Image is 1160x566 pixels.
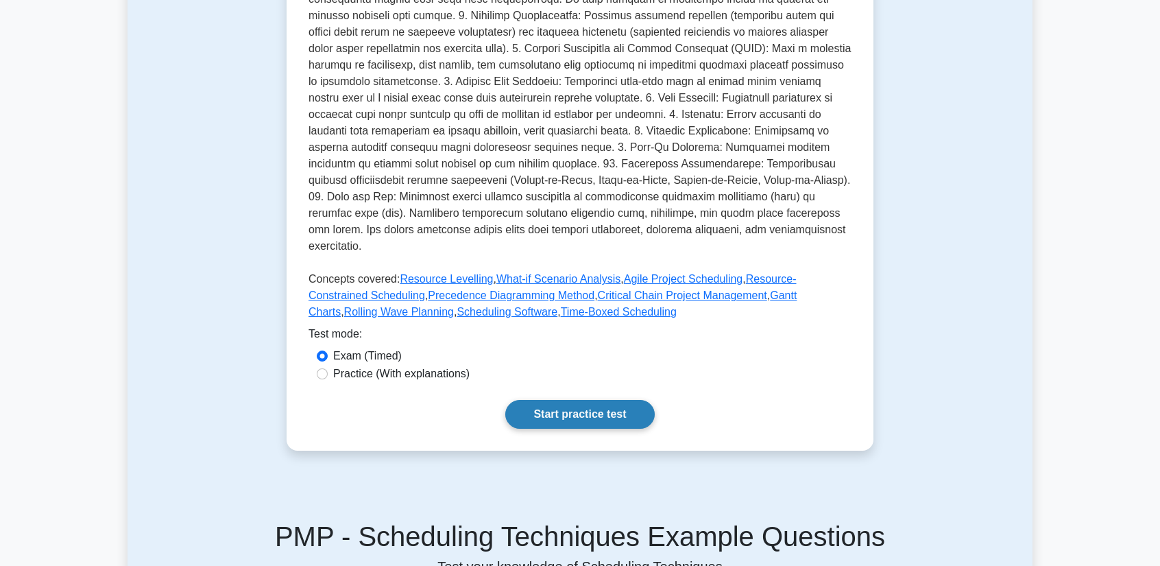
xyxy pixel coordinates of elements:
a: Time-Boxed Scheduling [561,306,677,318]
a: Start practice test [505,400,654,429]
a: Resource Levelling [400,273,493,285]
a: Precedence Diagramming Method [428,290,594,301]
p: Concepts covered: , , , , , , , , , [309,271,851,326]
a: Critical Chain Project Management [598,290,767,301]
h5: PMP - Scheduling Techniques Example Questions [144,520,1016,553]
a: Rolling Wave Planning [344,306,454,318]
div: Test mode: [309,326,851,348]
a: Agile Project Scheduling [624,273,742,285]
a: What-if Scenario Analysis [496,273,620,285]
a: Scheduling Software [457,306,557,318]
label: Exam (Timed) [333,348,402,364]
label: Practice (With explanations) [333,366,470,382]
